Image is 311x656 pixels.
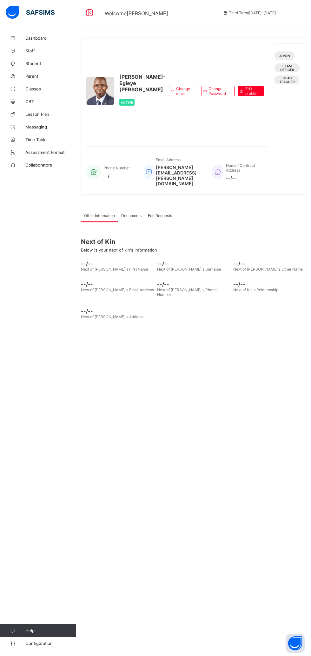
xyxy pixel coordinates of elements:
span: Change Password [208,86,229,96]
span: Configuration [25,641,76,646]
span: Assessment Format [25,150,76,155]
span: Edit profile [245,86,259,96]
span: [PERSON_NAME]-Egieye [PERSON_NAME] [119,74,166,93]
span: Parent [25,74,76,79]
span: --/-- [103,173,130,178]
span: Student [25,61,76,66]
span: Phone Number [103,166,130,170]
img: safsims [6,6,55,19]
span: [PERSON_NAME][EMAIL_ADDRESS][PERSON_NAME][DOMAIN_NAME] [156,165,202,186]
span: Messaging [25,124,76,129]
span: Welcome [PERSON_NAME] [105,10,168,16]
span: Edit Requests [148,213,172,218]
span: --/-- [157,260,230,267]
button: Open asap [286,634,305,653]
span: --/-- [233,260,306,267]
span: Dashboard [25,36,76,41]
span: Active [121,101,133,104]
span: CBT [25,99,76,104]
span: Head Teacher [279,76,295,84]
span: Email Address [156,157,181,162]
span: Exam Officer [279,64,295,72]
span: Next of [PERSON_NAME]'s Other Name [233,267,303,272]
span: Lesson Plan [25,112,76,117]
span: --/-- [157,281,230,287]
span: Documents [121,213,142,218]
span: --/-- [233,281,306,287]
span: Below is your next of kin's Information [81,247,157,253]
span: Admin [279,54,290,58]
span: Next of [PERSON_NAME]'s First Name [81,267,148,272]
span: Home / Contract Address [226,163,255,173]
span: Classes [25,86,76,91]
span: --/-- [81,308,154,314]
span: Next of Kin [81,238,306,246]
span: Change email [176,86,193,96]
span: --/-- [226,175,261,180]
span: Next of [PERSON_NAME]'s Email Address [81,287,154,292]
span: Next of [PERSON_NAME]'s Surname [157,267,221,272]
span: Collaborators [25,162,76,167]
span: Time Table [25,137,76,142]
span: Next of [PERSON_NAME]'s Phone Number [157,287,217,297]
span: --/-- [81,260,154,267]
span: Next of Kin's Relationship [233,287,278,292]
span: session/term information [222,10,276,15]
span: Staff [25,48,76,53]
span: --/-- [81,281,154,287]
span: Help [25,628,76,633]
span: Next of [PERSON_NAME]'s Address [81,314,143,319]
span: Other Information [84,213,115,218]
